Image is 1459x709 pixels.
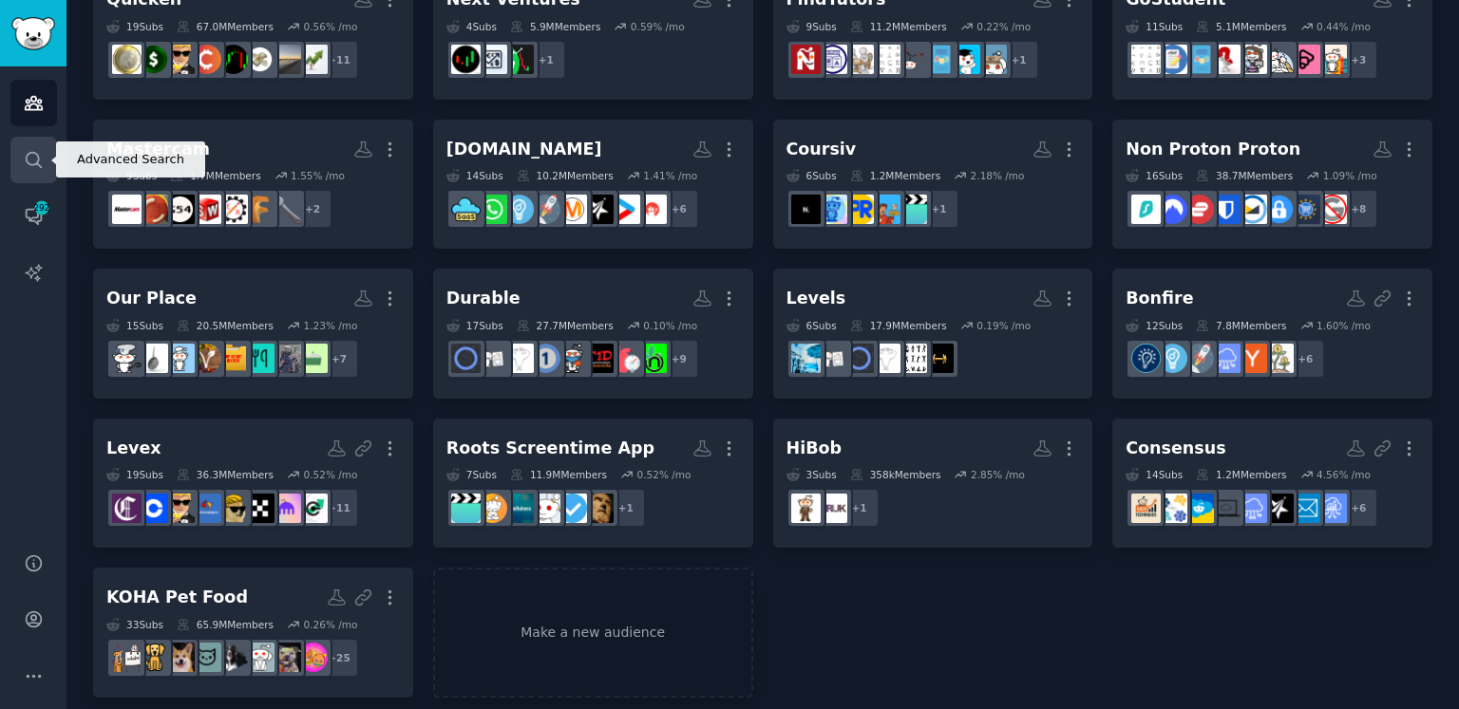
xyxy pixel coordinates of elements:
img: recipes [165,344,195,373]
img: startups [531,195,560,224]
img: veganrecipes [192,344,221,373]
div: 1.55 % /mo [291,169,345,182]
img: Type1Diabetes [584,344,614,373]
img: Sat [1158,45,1187,74]
div: 14 Sub s [1126,468,1183,481]
img: CryptoMarkets [218,45,248,74]
div: 17 Sub s [446,319,503,332]
img: artificial [818,195,847,224]
img: startups [1184,344,1214,373]
img: mastercam [112,195,142,224]
div: 9 Sub s [106,169,157,182]
div: 3 Sub s [786,468,837,481]
img: degoogle [1317,195,1347,224]
div: Levels [786,287,846,310]
div: + 11 [319,40,359,80]
div: + 1 [840,488,880,528]
a: Durable17Subs27.7MMembers0.10% /mo+9Nutrition_HealthyhypertensionType1DiabetesHealthdiabetes_t1Fi... [433,269,753,399]
img: learnmath [1131,45,1161,74]
img: ProductReviewsHub [871,195,900,224]
img: loseit [478,344,507,373]
span: 292 [33,201,50,215]
img: Easy_Recipes [245,344,275,373]
img: homeschool [1264,45,1294,74]
img: hypertension [611,344,640,373]
div: 1.09 % /mo [1323,169,1377,182]
img: AltStreetBets [218,494,248,523]
div: Durable [446,287,521,310]
img: Daytrading [451,45,481,74]
div: 4 Sub s [446,20,497,33]
img: diabetes_t1 [531,344,560,373]
img: OnlineESLTeaching [1184,45,1214,74]
img: iosapps [898,195,927,224]
a: 292 [10,193,57,239]
div: 19 Sub s [106,468,163,481]
div: + 1 [526,40,566,80]
div: 1.2M Members [850,169,940,182]
img: Awwducational [112,643,142,672]
img: ProductReviews [844,195,874,224]
a: Roots Screentime App7Subs11.9MMembers0.52% /mo+1StoicismgetdisciplinedproductivityMindfulnessMedi... [433,419,753,549]
img: fastmail [1238,195,1267,224]
div: 5.1M Members [1196,20,1286,33]
div: 1.7M Members [170,169,260,182]
img: diabetes [844,344,874,373]
div: 17.9M Members [850,319,947,332]
img: iosapps [451,494,481,523]
img: SaaS [1211,344,1241,373]
div: 12 Sub s [1126,319,1183,332]
img: investing [298,45,328,74]
img: GummySearch logo [11,17,55,50]
img: micro_saas [451,195,481,224]
img: Entrepreneur [1158,344,1187,373]
div: 20.5M Members [177,319,274,332]
img: BuyFromEU [1291,195,1320,224]
div: 33 Sub s [106,618,163,631]
div: + 25 [319,638,359,678]
img: wallstreetbets [165,45,195,74]
div: 1.41 % /mo [643,169,697,182]
div: 5.9M Members [510,20,600,33]
a: KOHA Pet Food33Subs65.9MMembers0.26% /mo+25awwpitbullslabradorBorderCollieAskVetcorgigoldenretrie... [93,568,413,698]
img: PasswordManagers [1264,195,1294,224]
div: 2.85 % /mo [971,468,1025,481]
div: + 6 [1285,339,1325,379]
img: learnmath [871,45,900,74]
div: Coursiv [786,138,857,161]
div: 0.52 % /mo [637,468,692,481]
div: 0.10 % /mo [643,319,697,332]
img: Money [139,45,168,74]
div: 7 Sub s [446,468,497,481]
img: SaaS [1238,494,1267,523]
img: carbonsteel [139,344,168,373]
div: 27.7M Members [517,319,614,332]
div: Non Proton Proton [1126,138,1300,161]
div: 0.26 % /mo [303,618,357,631]
img: ycombinator [1238,344,1267,373]
div: 16 Sub s [1126,169,1183,182]
div: 7.8M Members [1196,319,1286,332]
img: loseit [818,344,847,373]
img: workout [924,344,954,373]
img: Fitness [504,344,534,373]
div: + 1 [919,189,959,229]
img: Health [558,344,587,373]
img: HumanResourcesUK [818,494,847,523]
img: diabetes [451,344,481,373]
img: TutorsHelpingTutors [844,45,874,74]
img: SaaSSales [1317,494,1347,523]
div: 0.19 % /mo [976,319,1031,332]
div: + 3 [1338,40,1378,80]
div: 6 Sub s [786,169,837,182]
img: SalesOperations [1158,494,1187,523]
img: Entrepreneurship [1131,344,1161,373]
img: corgi [165,643,195,672]
img: MechanicalEngineering [272,195,301,224]
div: 358k Members [850,468,941,481]
div: 38.7M Members [1196,169,1293,182]
div: + 1 [999,40,1039,80]
a: [DOMAIN_NAME]14Subs10.2MMembers1.41% /mo+6ChatbotsstartupSaaSMarketingmarketingstartupsEntreprene... [433,120,753,250]
div: 0.59 % /mo [631,20,685,33]
img: surfshark [1131,195,1161,224]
